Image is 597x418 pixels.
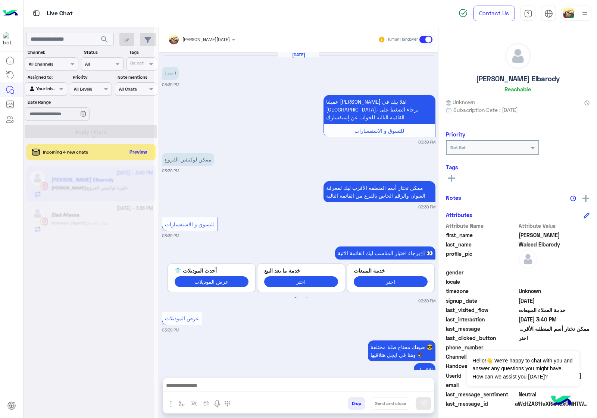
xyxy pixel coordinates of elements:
[446,297,517,305] span: signup_date
[213,399,222,408] img: send voice note
[354,267,428,274] p: خدمة المبيعات
[191,400,197,406] img: Trigger scenario
[519,297,590,305] span: 2025-09-30T12:39:32.575Z
[323,181,435,202] p: 30/9/2025, 3:39 PM
[446,164,590,170] h6: Tags
[446,222,517,230] span: Attribute Name
[446,211,472,218] h6: Attributes
[446,400,513,408] span: last_message_id
[459,9,468,18] img: spinner
[582,195,589,202] img: add
[82,130,95,143] div: loading...
[348,397,365,410] button: Drop
[129,60,144,68] div: Select
[519,268,590,276] span: null
[3,32,16,46] img: 713415422032625
[446,381,517,389] span: email
[446,343,517,351] span: phone_number
[515,400,590,408] span: aWdfZAG1faXRlbToxOklHTWVzc2FnZAUlEOjE3ODQxNDAxOTYyNzg0NDQyOjM0MDI4MjM2Njg0MTcxMDMwMTI0NDI2MDAxMDM...
[203,400,209,406] img: create order
[446,278,517,286] span: locale
[175,276,249,287] button: عرض الموديلات
[3,6,18,21] img: Logo
[162,233,179,239] small: 03:39 PM
[368,340,435,361] p: 30/9/2025, 3:39 PM
[162,327,179,333] small: 03:39 PM
[548,388,575,414] img: hulul-logo.png
[519,278,590,286] span: null
[446,131,465,138] h6: Priority
[446,306,517,314] span: last_visited_flow
[446,268,517,276] span: gender
[446,315,517,323] span: last_interaction
[162,67,179,80] p: 30/9/2025, 3:39 PM
[519,306,590,314] span: خدمة العملاء المبيعات
[519,222,590,230] span: Attribute Value
[175,267,249,274] p: أحدث الموديلات 👕
[505,43,531,69] img: defaultAdmin.png
[292,294,299,302] button: 1 of 2
[176,397,188,409] button: select flow
[446,98,475,106] span: Unknown
[446,372,517,380] span: UserId
[165,221,215,227] span: للتسوق و الاستفسارات
[354,276,428,287] button: اختر
[418,139,435,145] small: 03:39 PM
[32,9,41,18] img: tab
[580,9,590,18] img: profile
[162,153,214,166] p: 30/9/2025, 3:39 PM
[335,246,435,260] p: 30/9/2025, 3:39 PM
[166,399,175,408] img: send attachment
[467,351,579,386] span: Hello!👋 We're happy to chat with you and answer any questions you might have. How can we assist y...
[446,353,517,361] span: ChannelId
[524,9,532,18] img: tab
[420,400,427,407] img: send message
[446,194,461,201] h6: Notes
[278,52,319,57] h6: [DATE]
[264,276,338,287] button: اختر
[200,397,213,409] button: create order
[544,9,553,18] img: tab
[446,287,517,295] span: timezone
[418,298,435,304] small: 03:39 PM
[446,231,517,239] span: first_name
[371,397,410,410] button: Send and close
[519,325,590,333] span: ممكن تختار أسم المنطقه الأقرب ليك لمعرفة العنوان والرقم الخاص بالفرع من القائمة التالية
[519,315,590,323] span: 2025-09-30T12:40:13.777Z
[453,106,518,114] span: Subscription Date : [DATE]
[323,95,435,124] p: 30/9/2025, 3:39 PM
[179,400,185,406] img: select flow
[563,7,574,18] img: userImage
[519,241,590,248] span: Waleed Elbarody
[162,168,179,174] small: 03:39 PM
[570,195,576,201] img: notes
[414,363,435,376] p: 30/9/2025, 3:39 PM
[519,287,590,295] span: Unknown
[182,37,230,42] span: [PERSON_NAME][DATE]
[354,128,404,134] span: للتسوق و الاستفسارات
[504,86,531,92] h6: Reachable
[165,315,199,321] span: عرض الموديلات
[446,362,517,370] span: HandoverOn
[473,6,515,21] a: Contact Us
[47,9,73,19] p: Live Chat
[519,231,590,239] span: Sara
[446,325,517,333] span: last_message
[387,37,418,43] small: Human Handover
[446,334,517,342] span: last_clicked_button
[521,6,535,21] a: tab
[162,82,179,88] small: 03:39 PM
[446,241,517,248] span: last_name
[224,401,230,407] img: make a call
[446,250,517,267] span: profile_pic
[446,390,517,398] span: last_message_sentiment
[303,294,310,302] button: 2 of 2
[476,75,560,83] h5: [PERSON_NAME] Elbarody
[188,397,200,409] button: Trigger scenario
[519,250,537,268] img: defaultAdmin.png
[264,267,338,274] p: خدمة ما بعد البيع
[519,390,590,398] span: 0
[418,204,435,210] small: 03:39 PM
